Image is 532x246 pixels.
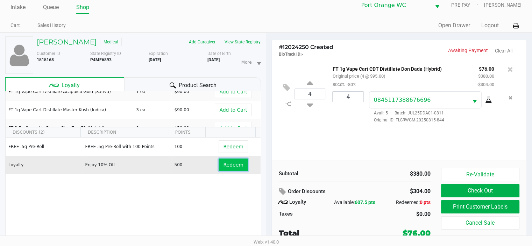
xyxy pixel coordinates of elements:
span: Avail: 5 Batch: JUL25DDA01-0811 [369,111,444,115]
span: Add to Cart [219,125,247,131]
div: Redeemed: [380,199,431,206]
a: Queue [43,2,59,12]
span: $50.00 [175,126,189,131]
td: FT 1g Vape Cart Distillate Acapulco Gold (Sativa) [6,83,133,101]
span: - [302,52,303,57]
td: 500 [171,156,210,174]
button: Open Drawer [438,21,470,30]
button: Redeem [219,159,248,171]
p: $76.00 [477,64,494,72]
button: Select [468,92,481,108]
td: 100 [171,138,210,156]
span: Customer ID [37,51,60,56]
span: Original ID: FLSRWGM-20250815-844 [369,117,494,123]
span: $90.00 [175,89,189,94]
button: Add to Cart [215,122,252,134]
a: Cart [10,21,20,30]
span: Redeem [223,144,243,149]
button: Clear All [495,47,512,55]
div: Total [279,227,373,239]
button: Print Customer Labels [441,200,520,213]
span: 0 pts [420,199,431,205]
span: Expiration [149,51,168,56]
td: FT 3.5g Cannabis Flower Pine Zap F2 (Hybrid) [6,119,133,137]
td: 8 ea [133,119,171,137]
b: P4MF6893 [90,57,112,62]
a: Intake [10,2,26,12]
th: POINTS [168,127,205,138]
span: 0845117388676696 [374,97,431,103]
button: Redeem [219,140,248,153]
td: 3 ea [133,101,171,119]
span: [PERSON_NAME] [484,1,522,9]
div: Loyalty [279,198,329,206]
a: Sales History [37,21,66,30]
p: FT 1g Vape Cart CDT Distillate Don Dada (Hybrid) [332,64,466,72]
span: Port Orange WC [361,1,426,9]
div: $380.00 [360,170,431,178]
td: FREE .5g Pre-Roll with 100 Points [82,138,171,156]
span: More [241,59,252,65]
button: Check Out [441,184,520,197]
button: Add to Cart [215,85,252,98]
button: Add to Cart [215,104,252,116]
button: Logout [481,21,499,30]
b: [DATE] [207,57,220,62]
a: Shop [76,2,89,12]
span: Medical [100,38,122,46]
b: 1515168 [37,57,54,62]
div: $76.00 [403,227,431,239]
small: 80cdt: [332,82,356,87]
span: PRE-PAY [451,1,484,9]
span: BioTrack ID: [279,52,302,57]
div: $304.00 [387,185,431,197]
span: · [388,111,394,115]
div: Subtotal [279,170,349,178]
div: Data table [6,127,261,243]
span: Add to Cart [219,107,247,113]
button: Cancel Sale [441,216,520,230]
span: 12024250 Created [279,44,333,50]
inline-svg: Split item qty to new line [282,99,295,108]
span: Redeem [223,162,243,168]
div: Order Discounts [279,185,376,198]
span: Product Search [179,81,217,90]
div: Available: [329,199,380,206]
li: More [239,53,263,71]
small: $380.00 [478,73,494,79]
span: Date of Birth [207,51,231,56]
span: State Registry ID [90,51,121,56]
p: Awaiting Payment [399,47,488,54]
small: Original price (4 @ $95.00) [332,73,385,79]
button: Re-Validate [441,168,520,181]
button: View State Registry [220,36,261,48]
span: Web: v1.40.0 [254,239,279,245]
button: Add Caregiver [184,36,220,48]
td: Loyalty [6,156,82,174]
span: $90.00 [175,107,189,112]
h5: [PERSON_NAME] [37,38,97,46]
span: -80% [345,82,356,87]
small: -$304.00 [477,82,494,87]
span: # [279,44,283,50]
td: FT 1g Vape Cart Distillate Master Kush (Indica) [6,101,133,119]
div: $0.00 [360,210,431,218]
td: Enjoy 10% Off [82,156,171,174]
b: [DATE] [149,57,161,62]
th: DESCRIPTION [80,127,168,138]
th: DISCOUNTS (2) [6,127,80,138]
div: Taxes [279,210,349,218]
button: Remove the package from the orderLine [506,91,515,104]
span: Add to Cart [219,89,247,94]
td: 1 ea [133,83,171,101]
span: 607.5 pts [355,199,375,205]
span: Loyalty [62,81,80,90]
td: FREE .5g Pre-Roll [6,138,82,156]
